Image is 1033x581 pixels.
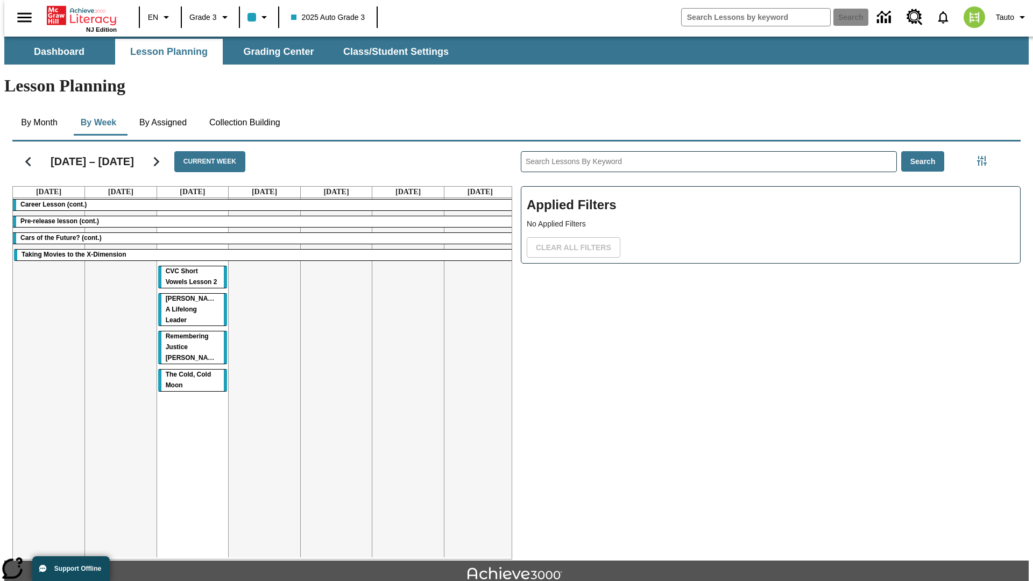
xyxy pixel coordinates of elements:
[291,12,365,23] span: 2025 Auto Grade 3
[901,151,945,172] button: Search
[143,8,178,27] button: Language: EN, Select a language
[51,155,134,168] h2: [DATE] – [DATE]
[158,266,228,288] div: CVC Short Vowels Lesson 2
[34,187,63,197] a: August 18, 2025
[20,217,99,225] span: Pre-release lesson (cont.)
[871,3,900,32] a: Data Center
[86,26,117,33] span: NJ Edition
[393,187,423,197] a: August 23, 2025
[4,37,1029,65] div: SubNavbar
[4,137,512,559] div: Calendar
[13,216,516,227] div: Pre-release lesson (cont.)
[166,295,222,324] span: Dianne Feinstein: A Lifelong Leader
[250,187,279,197] a: August 21, 2025
[13,233,516,244] div: Cars of the Future? (cont.)
[15,148,42,175] button: Previous
[166,267,217,286] span: CVC Short Vowels Lesson 2
[158,294,228,326] div: Dianne Feinstein: A Lifelong Leader
[54,565,101,572] span: Support Offline
[47,4,117,33] div: Home
[185,8,236,27] button: Grade: Grade 3, Select a grade
[20,201,87,208] span: Career Lesson (cont.)
[335,39,457,65] button: Class/Student Settings
[521,152,896,172] input: Search Lessons By Keyword
[201,110,289,136] button: Collection Building
[13,200,516,210] div: Career Lesson (cont.)
[106,187,136,197] a: August 19, 2025
[321,187,351,197] a: August 22, 2025
[166,371,211,389] span: The Cold, Cold Moon
[5,39,113,65] button: Dashboard
[225,39,332,65] button: Grading Center
[32,556,110,581] button: Support Offline
[115,39,223,65] button: Lesson Planning
[166,332,220,362] span: Remembering Justice O'Connor
[964,6,985,28] img: avatar image
[131,110,195,136] button: By Assigned
[143,148,170,175] button: Next
[20,234,102,242] span: Cars of the Future? (cont.)
[929,3,957,31] a: Notifications
[72,110,125,136] button: By Week
[992,8,1033,27] button: Profile/Settings
[158,331,228,364] div: Remembering Justice O'Connor
[12,110,66,136] button: By Month
[243,8,275,27] button: Class color is light blue. Change class color
[521,186,1021,264] div: Applied Filters
[178,187,207,197] a: August 20, 2025
[971,150,993,172] button: Filters Side menu
[682,9,830,26] input: search field
[900,3,929,32] a: Resource Center, Will open in new tab
[996,12,1014,23] span: Tauto
[4,39,458,65] div: SubNavbar
[174,151,245,172] button: Current Week
[512,137,1021,559] div: Search
[4,76,1029,96] h1: Lesson Planning
[9,2,40,33] button: Open side menu
[148,12,158,23] span: EN
[465,187,495,197] a: August 24, 2025
[527,218,1015,230] p: No Applied Filters
[957,3,992,31] button: Select a new avatar
[189,12,217,23] span: Grade 3
[22,251,126,258] span: Taking Movies to the X-Dimension
[527,192,1015,218] h2: Applied Filters
[47,5,117,26] a: Home
[14,250,515,260] div: Taking Movies to the X-Dimension
[158,370,228,391] div: The Cold, Cold Moon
